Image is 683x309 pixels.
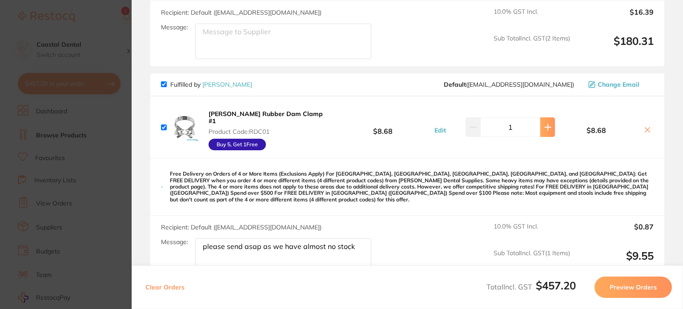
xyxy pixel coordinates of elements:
span: Change Email [598,81,639,88]
button: [PERSON_NAME] Rubber Dam Clamp #1 Product Code:RDC01 Buy 5, Get 1Free [206,110,333,151]
b: Default [444,80,466,88]
button: Preview Orders [595,277,672,298]
output: $16.39 [577,8,654,28]
span: 10.0 % GST Incl. [494,8,570,28]
button: Change Email [586,80,654,88]
b: $457.20 [536,279,576,292]
label: Message: [161,24,188,31]
p: Fulfilled by [170,81,252,88]
b: [PERSON_NAME] Rubber Dam Clamp #1 [209,110,323,125]
span: Recipient: Default ( [EMAIL_ADDRESS][DOMAIN_NAME] ) [161,8,321,16]
b: $8.68 [555,126,638,134]
img: MDlsczMybg [170,113,199,141]
label: Message: [161,238,188,246]
p: Free Delivery on Orders of 4 or More Items (Exclusions Apply) For [GEOGRAPHIC_DATA], [GEOGRAPHIC_... [170,171,654,203]
output: $180.31 [577,35,654,59]
span: Sub Total Incl. GST ( 1 Items) [494,249,570,274]
button: Edit [432,126,449,134]
span: Product Code: RDC01 [209,128,331,135]
b: $8.68 [333,119,432,136]
div: Buy 5, Get 1 Free [209,139,266,150]
output: $0.87 [577,223,654,242]
span: save@adamdental.com.au [444,81,574,88]
span: Total Incl. GST [486,282,576,291]
span: Recipient: Default ( [EMAIL_ADDRESS][DOMAIN_NAME] ) [161,223,321,231]
span: Sub Total Incl. GST ( 2 Items) [494,35,570,59]
a: [PERSON_NAME] [202,80,252,88]
span: 10.0 % GST Incl. [494,223,570,242]
textarea: please send asap as we have almost no stock [195,238,371,274]
output: $9.55 [577,249,654,274]
button: Clear Orders [143,277,187,298]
